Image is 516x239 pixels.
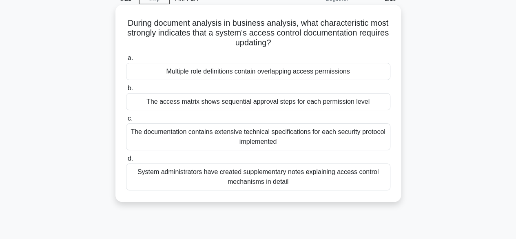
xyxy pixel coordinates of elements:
[126,93,390,110] div: The access matrix shows sequential approval steps for each permission level
[126,123,390,150] div: The documentation contains extensive technical specifications for each security protocol implemented
[128,155,133,162] span: d.
[128,54,133,61] span: a.
[128,85,133,92] span: b.
[128,115,133,122] span: c.
[125,18,391,48] h5: During document analysis in business analysis, what characteristic most strongly indicates that a...
[126,163,390,190] div: System administrators have created supplementary notes explaining access control mechanisms in de...
[126,63,390,80] div: Multiple role definitions contain overlapping access permissions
